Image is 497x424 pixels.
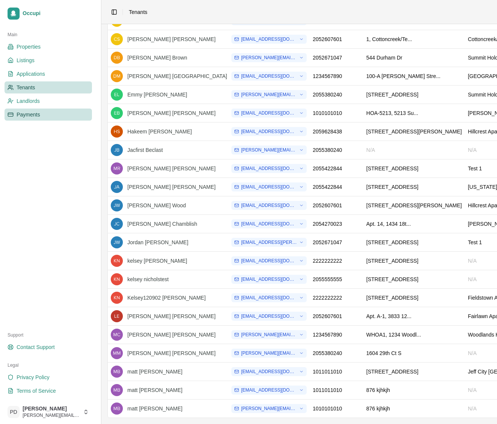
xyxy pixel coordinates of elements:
[127,72,227,80] div: [PERSON_NAME] [GEOGRAPHIC_DATA]
[127,146,163,154] div: Jacfirst Beclast
[17,343,55,351] span: Contact Support
[241,110,297,116] span: [EMAIL_ADDRESS][DOMAIN_NAME]
[111,310,123,322] img: 5b6f6e372612fce8b96bdd19187f9840
[129,8,147,16] span: Tenants
[111,52,123,64] img: 97e786d7292c38b93d87204ef5cf3636
[5,403,92,421] button: PD[PERSON_NAME][PERSON_NAME][EMAIL_ADDRESS][DOMAIN_NAME]
[241,239,297,245] span: [EMAIL_ADDRESS][PERSON_NAME][DOMAIN_NAME]
[127,331,216,338] div: [PERSON_NAME] [PERSON_NAME]
[127,276,169,283] div: kelsey nicholstest
[310,85,363,104] td: 2055380240
[366,36,412,42] span: 1, Cottoncreek/Te...
[23,412,80,418] span: [PERSON_NAME][EMAIL_ADDRESS][DOMAIN_NAME]
[310,270,363,288] td: 2055555555
[310,48,363,67] td: 2052671047
[241,350,297,356] span: [PERSON_NAME][EMAIL_ADDRESS][PERSON_NAME][DOMAIN_NAME]
[111,70,123,82] img: b6d8085614d5cd1d05ea35143f12e401
[241,313,297,319] span: [EMAIL_ADDRESS][DOMAIN_NAME]
[241,184,297,190] span: [EMAIL_ADDRESS][DOMAIN_NAME]
[366,313,411,319] span: Apt. A-1, 3833 12...
[366,55,402,61] span: 544 Durham Dr
[127,405,182,412] div: matt [PERSON_NAME]
[5,109,92,121] a: Payments
[127,128,192,135] div: Hakeem [PERSON_NAME]
[310,104,363,122] td: 1010101010
[468,406,477,412] span: N/A
[111,199,123,211] img: fba36a745d972e9d9f7394edffa5961c
[310,141,363,159] td: 2055380240
[111,162,123,174] img: 6a6b55d97c9dde2bf6541ddb3d2bf81b
[17,387,56,395] span: Terms of Service
[17,111,40,118] span: Payments
[17,373,49,381] span: Privacy Policy
[310,67,363,85] td: 1234567890
[5,371,92,383] a: Privacy Policy
[5,29,92,41] div: Main
[241,295,297,301] span: [EMAIL_ADDRESS][DOMAIN_NAME]
[241,276,297,282] span: [EMAIL_ADDRESS][DOMAIN_NAME]
[366,276,418,282] span: [STREET_ADDRESS]
[241,147,297,153] span: [PERSON_NAME][EMAIL_ADDRESS][DATE][DOMAIN_NAME]
[17,57,34,64] span: Listings
[127,35,216,43] div: [PERSON_NAME] [PERSON_NAME]
[310,381,363,399] td: 1011011010
[127,239,188,246] div: Jordan [PERSON_NAME]
[366,332,421,338] span: WHOA1, 1234 Woodl...
[468,350,477,356] span: N/A
[366,387,390,393] span: 876 kjhkjh
[127,183,216,191] div: [PERSON_NAME] [PERSON_NAME]
[468,239,482,245] span: Test 1
[129,8,147,16] nav: breadcrumb
[127,109,216,117] div: [PERSON_NAME] [PERSON_NAME]
[127,165,216,172] div: [PERSON_NAME] [PERSON_NAME]
[5,5,92,23] a: Occupi
[310,399,363,418] td: 1010101010
[127,54,187,61] div: [PERSON_NAME] Brown
[310,214,363,233] td: 2054270023
[111,403,123,415] img: 9bda2f9ca36524714d84859af1bd1652
[468,147,477,153] span: N/A
[310,178,363,196] td: 2055422844
[111,329,123,341] img: 0893dd0f57760df5a83b2cf526d667e9
[366,350,401,356] span: 1604 29th Ct S
[310,159,363,178] td: 2055422844
[241,165,297,171] span: [EMAIL_ADDRESS][DOMAIN_NAME]
[241,221,297,227] span: [EMAIL_ADDRESS][DOMAIN_NAME]
[241,258,297,264] span: [EMAIL_ADDRESS][DOMAIN_NAME]
[17,43,41,51] span: Properties
[5,341,92,353] a: Contact Support
[241,202,297,208] span: [EMAIL_ADDRESS][DOMAIN_NAME]
[366,110,418,116] span: HOA-5213, 5213 Su...
[366,202,462,208] span: [STREET_ADDRESS][PERSON_NAME]
[241,129,297,135] span: [EMAIL_ADDRESS][DOMAIN_NAME]
[310,196,363,214] td: 2052607601
[23,406,80,412] span: [PERSON_NAME]
[17,84,35,91] span: Tenants
[310,344,363,362] td: 2055380240
[5,54,92,66] a: Listings
[111,33,123,45] img: 35f9bf30cd3d5f277739afdf8d0f4b3d
[127,202,186,209] div: [PERSON_NAME] Wood
[366,221,411,227] span: Apt. 14, 1434 18t...
[366,239,418,245] span: [STREET_ADDRESS]
[366,147,375,153] span: N/A
[5,41,92,53] a: Properties
[5,81,92,93] a: Tenants
[5,329,92,341] div: Support
[468,165,482,171] span: Test 1
[111,273,123,285] img: f9fb09636e091d0cf5605734a887ac16
[111,126,123,138] img: 8ed52548128003b020fcaa46617992fd
[366,92,418,98] span: [STREET_ADDRESS]
[111,255,123,267] img: ebbdbe8a074d07bc11259cbb05a25fdf
[241,406,297,412] span: [PERSON_NAME][EMAIL_ADDRESS][DOMAIN_NAME]
[310,251,363,270] td: 2222222222
[310,307,363,325] td: 2052607601
[366,165,418,171] span: [STREET_ADDRESS]
[366,184,418,190] span: [STREET_ADDRESS]
[127,368,182,375] div: matt [PERSON_NAME]
[111,384,123,396] img: 2890507bff29cda61e2b6969d81e472c
[241,73,297,79] span: [EMAIL_ADDRESS][DOMAIN_NAME]
[241,332,297,338] span: [PERSON_NAME][EMAIL_ADDRESS][DOMAIN_NAME]
[17,70,45,78] span: Applications
[241,92,297,98] span: [PERSON_NAME][EMAIL_ADDRESS][DATE][DOMAIN_NAME]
